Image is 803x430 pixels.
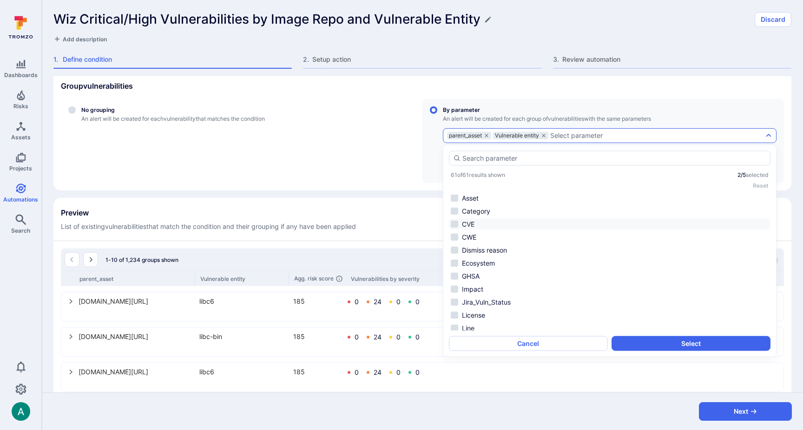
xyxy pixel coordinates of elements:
[79,332,194,341] div: docker.io/bitnami/redis-sentinel
[550,132,763,139] button: By parameterAn alert will be created for each group ofvulnerabilitieswith the same parametersgrou...
[755,12,791,27] button: Discard
[294,275,345,282] div: risk score
[493,132,548,139] div: Vulnerable entity
[415,298,420,306] div: 0
[451,171,505,178] p: 61 of 61 results shown
[336,275,343,282] svg: Aggregate of individual risk scores of all the vulnerabilities within a group
[9,165,32,172] span: Projects
[81,115,265,123] span: An alert will be created for each vulnerability that matches the condition
[562,55,791,64] span: Review automation
[374,298,382,306] div: 24
[449,297,770,308] li: Jira_Vuln_Status
[11,134,31,141] span: Assets
[303,55,310,64] span: 2 .
[293,332,340,341] div: 185
[13,103,28,110] span: Risks
[396,333,401,341] div: 0
[355,333,359,341] div: 0
[61,208,356,217] h2: Preview
[53,55,61,64] span: 1 .
[443,128,777,143] div: grouping parameters
[81,106,265,113] span: No grouping
[79,367,194,377] div: docker.io/bitnami/redis
[765,132,772,139] button: Expand dropdown
[4,72,38,78] span: Dashboards
[355,369,359,376] div: 0
[312,55,541,64] span: Setup action
[699,402,792,421] button: Next
[61,222,356,231] span: List of existing vulnerabilities that match the condition and their grouping if any have been app...
[737,171,746,178] span: 2 / 5
[293,367,340,377] div: 185
[63,55,292,64] span: Define condition
[62,328,783,356] div: docker.io/bitnami/redis-sentinellibc-bin18502400
[396,369,401,376] div: 0
[449,258,770,269] li: Ecosystem
[447,132,491,139] div: parent_asset
[449,133,482,138] span: parent_asset
[449,284,770,295] li: Impact
[396,298,401,306] div: 0
[484,16,492,23] button: Edit title
[553,55,560,64] span: 3 .
[53,34,107,44] button: Add description
[79,275,195,282] div: parent_asset
[415,369,420,376] div: 0
[550,132,603,139] div: Select parameter
[415,333,420,341] div: 0
[83,252,98,267] button: Go to the next page
[199,296,288,306] div: libc6
[374,333,382,341] div: 24
[65,252,79,267] button: Go to the previous page
[449,323,770,334] li: Line
[443,106,777,113] span: By parameter
[449,310,770,321] li: License
[3,196,38,203] span: Automations
[374,369,382,376] div: 24
[62,363,783,391] div: docker.io/bitnami/redislibc618502400
[449,271,770,282] li: GHSA
[53,12,480,27] h1: Wiz Critical/High Vulnerabilities by Image Repo and Vulnerable Entity
[200,275,289,282] div: Vulnerable entity
[199,367,288,377] div: libc6
[105,256,178,263] span: 1-10 of 1,234 groups shown
[355,298,359,306] div: 0
[449,232,770,243] li: CWE
[449,245,770,256] li: Dismiss reason
[63,36,107,43] span: Add description
[449,219,770,230] li: CVE
[79,296,194,306] div: docker.io/bitnami/redis-sentinel
[443,115,777,123] span: An alert will be created for each group of vulnerabilities with the same parameters
[495,133,539,138] span: Vulnerable entity
[449,336,608,351] button: Cancel
[351,275,420,282] div: Vulnerabilities by severity
[293,296,340,306] div: 185
[462,154,766,163] input: Search parameter
[11,227,30,234] span: Search
[449,206,770,217] li: Category
[612,336,770,351] button: Select
[62,293,783,320] div: docker.io/bitnami/redis-sentinellibc618502400
[294,275,306,282] abbr: Aggregated
[12,402,30,421] div: Arjan Dehar
[12,402,30,421] img: ACg8ocLSa5mPYBaXNx3eFu_EmspyJX0laNWN7cXOFirfQ7srZveEpg=s96-c
[737,171,769,178] p: selected
[449,151,770,351] div: autocomplete options
[61,81,133,91] h2: Group vulnerabilities
[753,182,769,189] button: Reset
[449,193,770,204] li: Asset
[199,332,288,341] div: libc-bin
[61,99,784,183] div: define_group_by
